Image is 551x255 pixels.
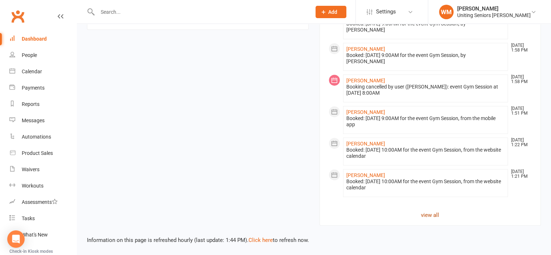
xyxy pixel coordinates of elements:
[9,96,76,112] a: Reports
[346,109,385,115] a: [PERSON_NAME]
[508,43,531,53] time: [DATE] 1:58 PM
[22,183,43,189] div: Workouts
[22,166,39,172] div: Waivers
[9,129,76,145] a: Automations
[508,169,531,179] time: [DATE] 1:21 PM
[22,85,45,91] div: Payments
[316,6,346,18] button: Add
[346,84,505,96] div: Booking cancelled by user ([PERSON_NAME]): event Gym Session at [DATE] 8:00AM
[77,226,551,244] div: Information on this page is refreshed hourly (last update: 1:44 PM). to refresh now.
[9,80,76,96] a: Payments
[329,211,532,219] a: view all
[95,7,306,17] input: Search...
[508,75,531,84] time: [DATE] 1:58 PM
[22,215,35,221] div: Tasks
[22,232,48,238] div: What's New
[22,199,58,205] div: Assessments
[346,78,385,83] a: [PERSON_NAME]
[457,5,531,12] div: [PERSON_NAME]
[9,112,76,129] a: Messages
[9,194,76,210] a: Assessments
[508,138,531,147] time: [DATE] 1:22 PM
[328,9,337,15] span: Add
[376,4,396,20] span: Settings
[9,178,76,194] a: Workouts
[9,161,76,178] a: Waivers
[9,63,76,80] a: Calendar
[439,5,454,19] div: WM
[9,145,76,161] a: Product Sales
[457,12,531,18] div: Uniting Seniors [PERSON_NAME]
[22,101,39,107] div: Reports
[346,46,385,52] a: [PERSON_NAME]
[9,7,27,25] a: Clubworx
[22,69,42,74] div: Calendar
[346,147,505,159] div: Booked: [DATE] 10:00AM for the event Gym Session, from the website calendar
[346,21,505,33] div: Booked: [DATE] 9:00AM for the event Gym Session, by [PERSON_NAME]
[346,178,505,191] div: Booked: [DATE] 10:00AM for the event Gym Session, from the website calendar
[22,36,47,42] div: Dashboard
[346,141,385,147] a: [PERSON_NAME]
[22,150,53,156] div: Product Sales
[346,172,385,178] a: [PERSON_NAME]
[346,52,505,65] div: Booked: [DATE] 9:00AM for the event Gym Session, by [PERSON_NAME]
[9,227,76,243] a: What's New
[9,210,76,227] a: Tasks
[22,134,51,140] div: Automations
[7,230,25,248] div: Open Intercom Messenger
[249,237,273,243] a: Click here
[22,52,37,58] div: People
[508,106,531,116] time: [DATE] 1:51 PM
[22,118,45,123] div: Messages
[9,31,76,47] a: Dashboard
[346,115,505,128] div: Booked: [DATE] 9:00AM for the event Gym Session, from the mobile app
[9,47,76,63] a: People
